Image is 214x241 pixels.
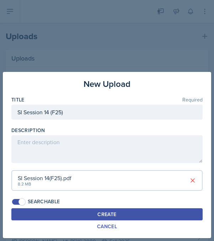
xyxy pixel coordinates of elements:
span: Required [182,97,203,102]
h3: New Upload [84,78,130,90]
button: Create [11,208,203,220]
div: Create [97,211,116,217]
div: 8.2 MB [18,181,71,187]
div: SI Session 14(F25).pdf [18,174,71,182]
div: Cancel [97,224,117,229]
label: Title [11,96,25,103]
label: Description [11,127,45,134]
div: Searchable [28,198,60,205]
button: Cancel [11,220,203,232]
input: Enter title [11,105,203,120]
